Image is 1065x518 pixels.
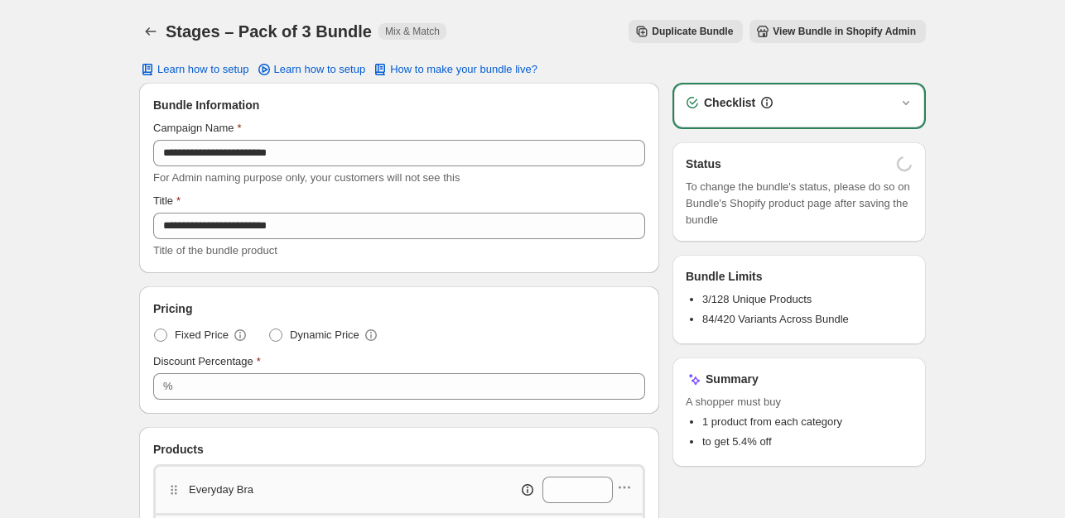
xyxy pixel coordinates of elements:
[704,94,755,111] h3: Checklist
[702,434,913,450] li: to get 5.4% off
[153,441,204,458] span: Products
[686,394,913,410] span: A shopper must buy
[702,293,812,305] span: 3/128 Unique Products
[362,58,547,81] button: How to make your bundle live?
[153,193,181,209] label: Title
[153,300,192,317] span: Pricing
[153,353,261,370] label: Discount Percentage
[706,371,759,387] h3: Summary
[166,22,372,41] h1: Stages – Pack of 3 Bundle
[686,156,721,172] h3: Status
[153,120,242,137] label: Campaign Name
[175,327,229,343] span: Fixed Price
[390,63,537,76] span: How to make your bundle live?
[139,20,162,43] button: Back
[290,327,359,343] span: Dynamic Price
[274,63,366,76] span: Learn how to setup
[652,25,733,38] span: Duplicate Bundle
[246,58,376,81] a: Learn how to setup
[773,25,916,38] span: View Bundle in Shopify Admin
[629,20,743,43] button: Duplicate Bundle
[385,25,440,38] span: Mix & Match
[189,482,253,498] p: Everyday Bra
[686,179,913,228] span: To change the bundle's status, please do so on Bundle's Shopify product page after saving the bundle
[686,268,763,285] h3: Bundle Limits
[129,58,259,81] button: Learn how to setup
[702,414,913,430] li: 1 product from each category
[153,97,259,113] span: Bundle Information
[153,244,277,257] span: Title of the bundle product
[163,378,173,395] div: %
[702,313,849,325] span: 84/420 Variants Across Bundle
[153,171,460,184] span: For Admin naming purpose only, your customers will not see this
[157,63,249,76] span: Learn how to setup
[749,20,926,43] button: View Bundle in Shopify Admin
